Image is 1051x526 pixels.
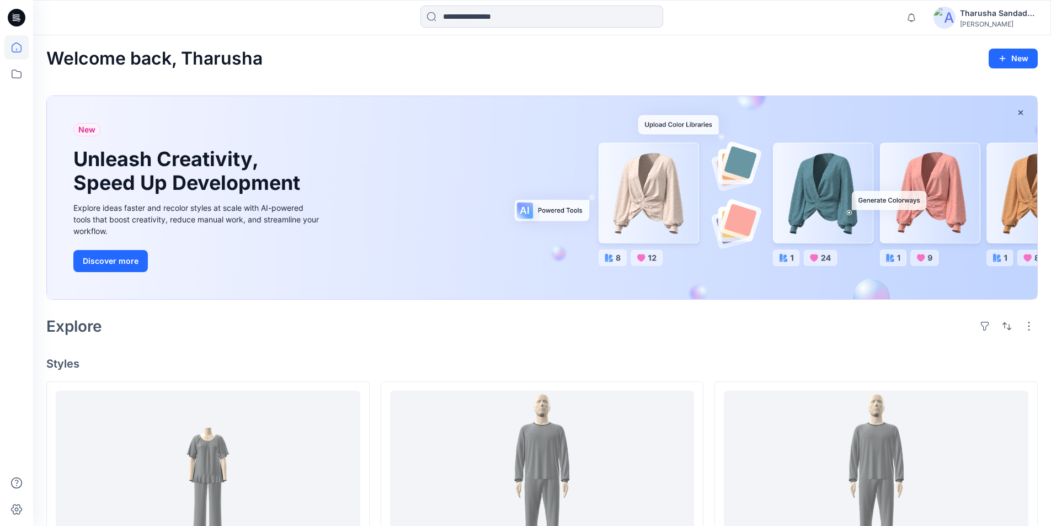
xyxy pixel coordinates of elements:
div: [PERSON_NAME] [960,20,1037,28]
span: New [78,123,95,136]
h1: Unleash Creativity, Speed Up Development [73,147,305,195]
h4: Styles [46,357,1038,370]
img: avatar [933,7,956,29]
button: New [989,49,1038,68]
div: Explore ideas faster and recolor styles at scale with AI-powered tools that boost creativity, red... [73,202,322,237]
a: Discover more [73,250,322,272]
div: Tharusha Sandadeepa [960,7,1037,20]
h2: Explore [46,317,102,335]
button: Discover more [73,250,148,272]
h2: Welcome back, Tharusha [46,49,263,69]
